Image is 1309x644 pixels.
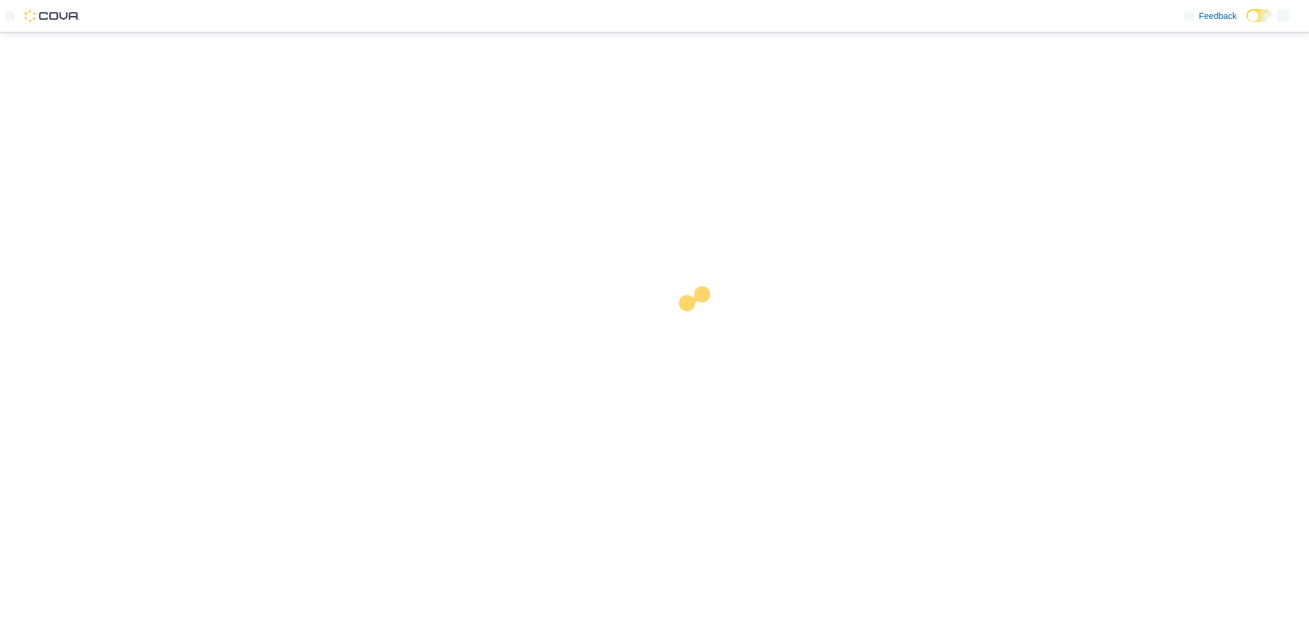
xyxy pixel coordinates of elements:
img: cova-loader [655,277,747,369]
span: Feedback [1199,10,1237,22]
img: Cova [25,10,80,22]
span: Dark Mode [1246,22,1247,23]
input: Dark Mode [1246,9,1272,22]
a: Feedback [1180,4,1241,28]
